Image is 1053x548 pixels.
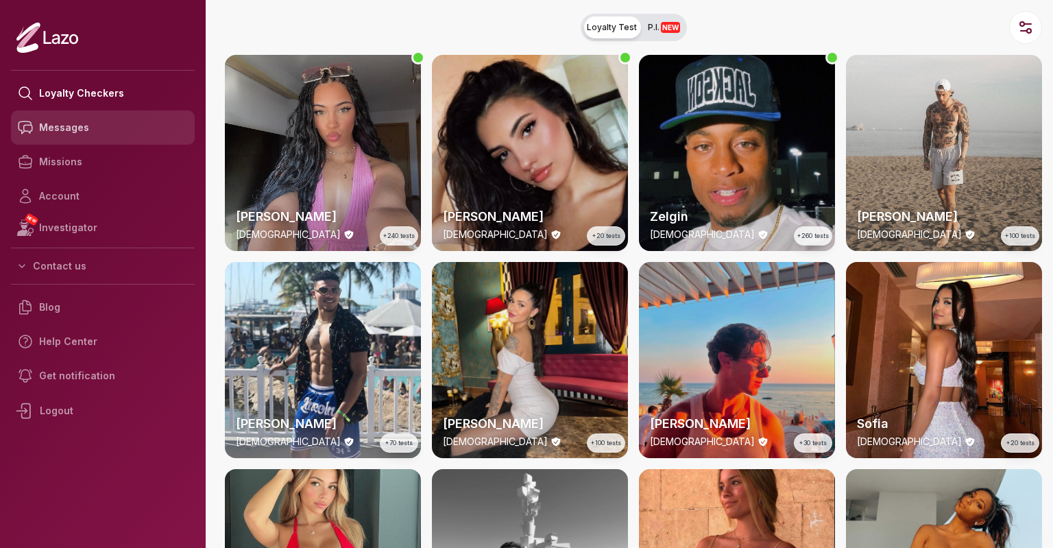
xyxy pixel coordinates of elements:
[846,55,1042,251] img: checker
[225,262,421,458] img: checker
[857,414,1031,433] h2: Sofia
[1005,231,1035,241] span: +100 tests
[432,55,628,251] a: thumbchecker[PERSON_NAME][DEMOGRAPHIC_DATA]+20 tests
[236,414,410,433] h2: [PERSON_NAME]
[225,55,421,251] img: checker
[857,435,962,449] p: [DEMOGRAPHIC_DATA]
[639,55,835,251] a: thumbcheckerZelgin[DEMOGRAPHIC_DATA]+260 tests
[432,262,628,458] a: thumbchecker[PERSON_NAME][DEMOGRAPHIC_DATA]+100 tests
[11,254,195,278] button: Contact us
[11,145,195,179] a: Missions
[432,55,628,251] img: checker
[1006,438,1034,448] span: +20 tests
[846,262,1042,458] img: checker
[443,207,617,226] h2: [PERSON_NAME]
[857,228,962,241] p: [DEMOGRAPHIC_DATA]
[797,231,829,241] span: +260 tests
[846,55,1042,251] a: thumbchecker[PERSON_NAME][DEMOGRAPHIC_DATA]+100 tests
[846,262,1042,458] a: thumbcheckerSofia[DEMOGRAPHIC_DATA]+20 tests
[648,22,680,33] span: P.I.
[11,324,195,359] a: Help Center
[591,438,621,448] span: +100 tests
[225,55,421,251] a: thumbchecker[PERSON_NAME][DEMOGRAPHIC_DATA]+240 tests
[443,414,617,433] h2: [PERSON_NAME]
[383,231,415,241] span: +240 tests
[592,231,620,241] span: +20 tests
[650,435,755,449] p: [DEMOGRAPHIC_DATA]
[639,262,835,458] a: thumbchecker[PERSON_NAME][DEMOGRAPHIC_DATA]+30 tests
[432,262,628,458] img: checker
[661,22,680,33] span: NEW
[11,213,195,242] a: NEWInvestigator
[11,359,195,393] a: Get notification
[443,228,548,241] p: [DEMOGRAPHIC_DATA]
[385,438,413,448] span: +70 tests
[857,207,1031,226] h2: [PERSON_NAME]
[24,213,39,226] span: NEW
[236,435,341,449] p: [DEMOGRAPHIC_DATA]
[799,438,827,448] span: +30 tests
[587,22,637,33] span: Loyalty Test
[650,414,824,433] h2: [PERSON_NAME]
[443,435,548,449] p: [DEMOGRAPHIC_DATA]
[650,207,824,226] h2: Zelgin
[236,228,341,241] p: [DEMOGRAPHIC_DATA]
[11,179,195,213] a: Account
[11,290,195,324] a: Blog
[11,110,195,145] a: Messages
[639,262,835,458] img: checker
[225,262,421,458] a: thumbchecker[PERSON_NAME][DEMOGRAPHIC_DATA]+70 tests
[639,55,835,251] img: checker
[650,228,755,241] p: [DEMOGRAPHIC_DATA]
[236,207,410,226] h2: [PERSON_NAME]
[11,76,195,110] a: Loyalty Checkers
[11,393,195,429] div: Logout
